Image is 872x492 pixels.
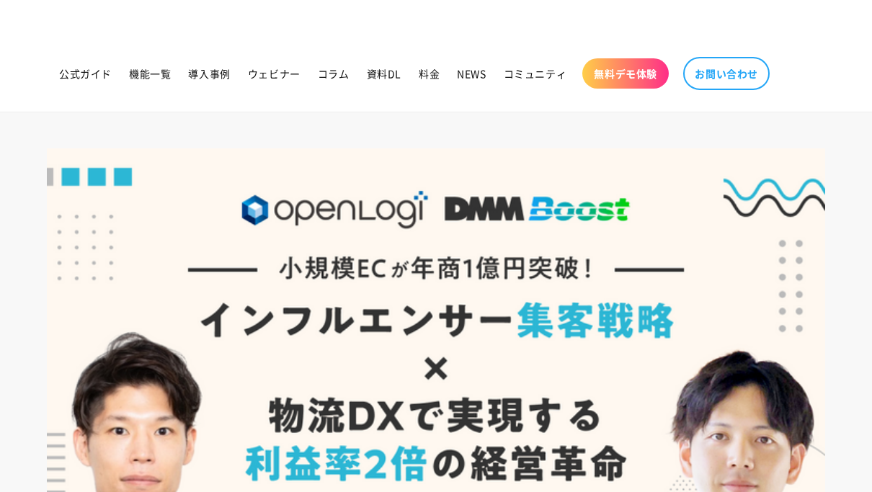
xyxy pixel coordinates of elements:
span: 無料デモ体験 [594,67,657,80]
span: コミュニティ [504,67,567,80]
a: 導入事例 [179,58,239,89]
a: 料金 [410,58,448,89]
span: NEWS [457,67,486,80]
span: 機能一覧 [129,67,171,80]
span: 料金 [419,67,440,80]
span: お問い合わせ [695,67,758,80]
span: ウェビナー [248,67,301,80]
a: 公式ガイド [50,58,120,89]
span: コラム [318,67,350,80]
a: コミュニティ [495,58,576,89]
a: コラム [309,58,358,89]
a: 機能一覧 [120,58,179,89]
span: 導入事例 [188,67,230,80]
a: NEWS [448,58,494,89]
a: お問い合わせ [683,57,770,90]
a: 無料デモ体験 [582,58,669,89]
span: 公式ガイド [59,67,112,80]
a: 資料DL [358,58,410,89]
a: ウェビナー [239,58,309,89]
span: 資料DL [367,67,401,80]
